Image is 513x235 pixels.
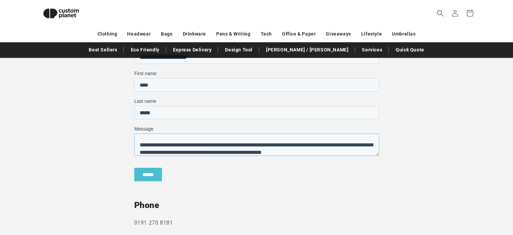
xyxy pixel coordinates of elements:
a: Bags [161,28,172,40]
a: Office & Paper [282,28,316,40]
a: Giveaways [326,28,351,40]
a: Quick Quote [392,44,428,56]
a: Lifestyle [361,28,382,40]
a: Best Sellers [85,44,120,56]
a: Umbrellas [392,28,416,40]
iframe: Chat Widget [400,162,513,235]
a: Design Tool [222,44,256,56]
a: Services [359,44,386,56]
a: Tech [260,28,272,40]
iframe: Form 0 [134,42,379,193]
h2: Phone [134,200,379,211]
summary: Search [433,6,448,21]
a: Pens & Writing [216,28,250,40]
a: Eco Friendly [127,44,163,56]
img: Custom Planet [37,3,85,24]
a: Express Delivery [170,44,215,56]
p: 0191 270 8181 [134,218,379,228]
a: [PERSON_NAME] / [PERSON_NAME] [263,44,352,56]
a: Clothing [97,28,117,40]
a: Headwear [127,28,151,40]
a: Drinkware [183,28,206,40]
